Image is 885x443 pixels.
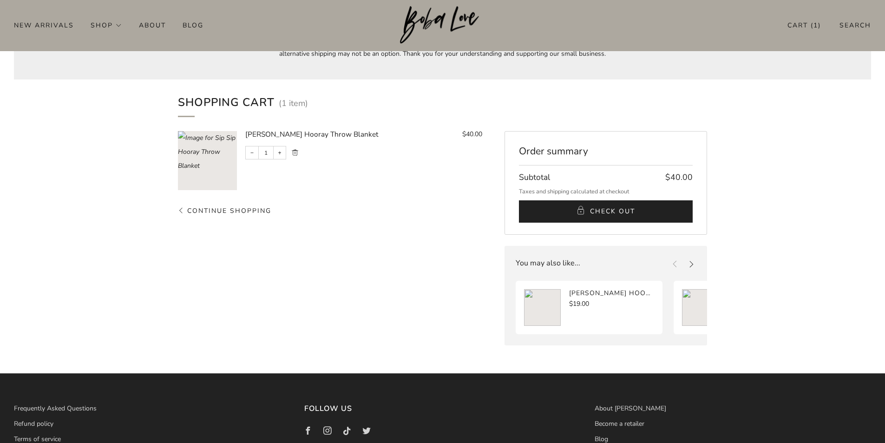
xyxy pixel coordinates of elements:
[839,18,871,33] a: Search
[400,6,485,44] img: Boba Love
[813,21,818,30] items-count: 1
[524,289,561,326] image-skeleton: Loading image for Sip Sip Hooray iPhone Case (Clear)
[595,419,644,428] a: Become a retailer
[400,6,485,45] a: Boba Love
[279,94,308,112] cart-quantity-info: ( )
[14,404,97,413] a: Frequently Asked Questions
[462,130,482,139] money-amount: $40.00
[14,18,74,33] a: New Arrivals
[178,204,271,345] a: Continue shopping
[787,18,821,33] span: Cart ( )
[245,129,378,139] cart-item-title: [PERSON_NAME] Hooray Throw Blanket
[139,18,166,33] a: About
[246,146,258,159] button: Reduce item quantity by one
[183,18,203,33] a: Blog
[14,419,53,428] a: Refund policy
[519,137,693,165] div: Order summary
[516,257,669,270] p: You may also like...
[590,205,635,218] span: Check Out
[665,171,693,183] cart-total: $40.00
[178,93,275,117] h1: Shopping Cart
[91,18,122,33] a: Shop
[519,200,693,223] button: Check Out
[519,187,693,196] p: Taxes and shipping calculated at checkout
[595,404,666,413] a: About [PERSON_NAME]
[304,402,581,416] h3: Follow us
[282,98,287,109] items-count: 1
[245,129,451,139] a: [PERSON_NAME] Hooray Throw Blanket
[178,131,237,190] a: Image for Sip Sip Hooray Throw Blanket Loading image: Image for Sip Sip Hooray Throw Blanket
[274,146,286,159] button: Increase item quantity by one
[682,289,719,326] image-skeleton: Loading image for Sip Sip Hooray Tote Bag
[519,171,550,183] span: Subtotal
[289,98,305,109] info-content: item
